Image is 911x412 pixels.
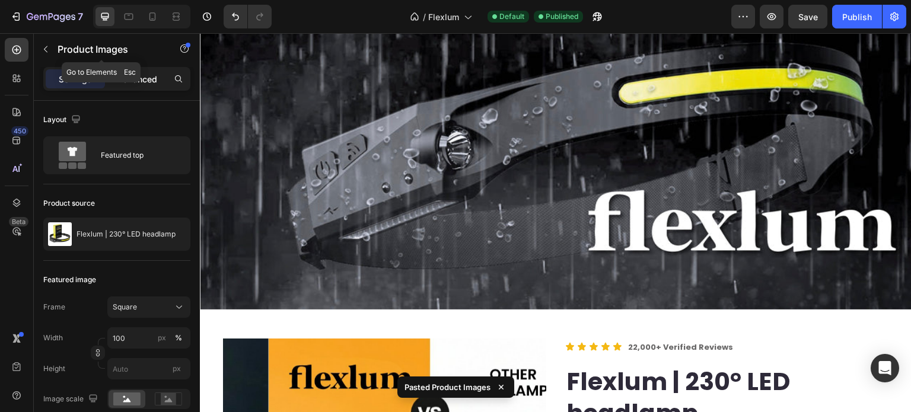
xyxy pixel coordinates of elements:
[428,11,459,23] span: Flexlum
[788,5,827,28] button: Save
[107,327,190,349] input: px%
[77,230,176,238] p: Flexlum | 230° LED headlamp
[43,198,95,209] div: Product source
[404,381,490,393] p: Pasted Product Images
[117,73,157,85] p: Advanced
[155,331,169,345] button: %
[113,302,137,312] span: Square
[158,333,166,343] div: px
[173,364,181,373] span: px
[842,11,872,23] div: Publish
[798,12,818,22] span: Save
[48,222,72,246] img: product feature img
[9,217,28,226] div: Beta
[171,331,186,345] button: px
[107,296,190,318] button: Square
[5,5,88,28] button: 7
[428,308,533,320] strong: 22,000+ Verified Reviews
[101,142,173,169] div: Featured top
[11,126,28,136] div: 450
[175,333,182,343] div: %
[200,33,911,412] iframe: Design area
[43,274,96,285] div: Featured image
[224,5,272,28] div: Undo/Redo
[423,11,426,23] span: /
[43,333,63,343] label: Width
[832,5,882,28] button: Publish
[365,331,688,397] h2: Flexlum | 230° LED headlamp
[499,11,524,22] span: Default
[43,302,65,312] label: Frame
[78,9,83,24] p: 7
[546,11,578,22] span: Published
[107,358,190,379] input: px
[58,42,158,56] p: Product Images
[871,354,899,382] div: Open Intercom Messenger
[43,112,83,128] div: Layout
[59,73,92,85] p: Settings
[43,363,65,374] label: Height
[43,391,100,407] div: Image scale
